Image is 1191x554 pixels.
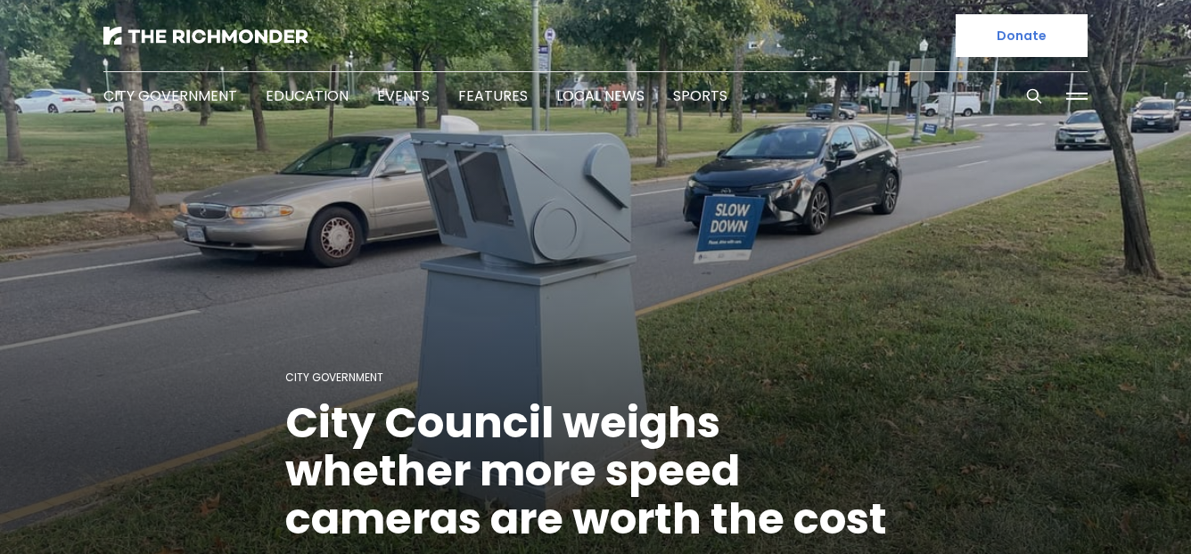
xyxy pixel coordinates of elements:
[1021,83,1047,110] button: Search this site
[458,86,528,106] a: Features
[377,86,430,106] a: Events
[103,27,308,45] img: The Richmonder
[285,399,906,543] h1: City Council weighs whether more speed cameras are worth the cost
[673,86,727,106] a: Sports
[556,86,645,106] a: Local News
[266,86,349,106] a: Education
[956,14,1088,57] a: Donate
[103,86,237,106] a: City Government
[285,370,383,385] a: City Government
